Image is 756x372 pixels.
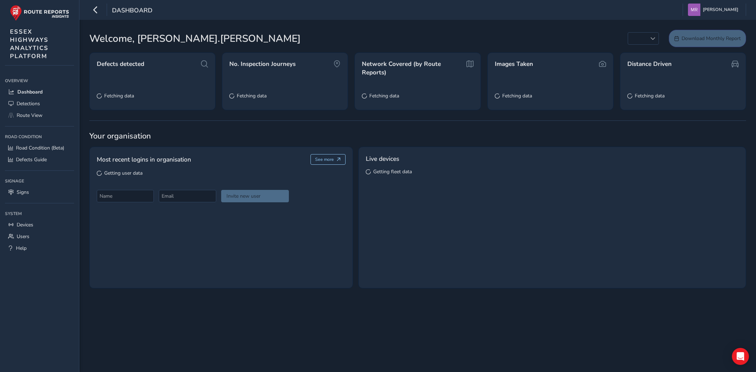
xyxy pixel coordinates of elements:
span: Getting fleet data [373,168,412,175]
a: Help [5,242,74,254]
span: Live devices [366,154,399,163]
a: Users [5,231,74,242]
span: Fetching data [369,92,399,99]
span: Getting user data [104,170,142,176]
a: Dashboard [5,86,74,98]
span: Your organisation [89,131,746,141]
span: [PERSON_NAME] [703,4,738,16]
span: Welcome, [PERSON_NAME].[PERSON_NAME] [89,31,301,46]
div: Signage [5,176,74,186]
span: Signs [17,189,29,196]
span: Network Covered (by Route Reports) [362,60,462,77]
span: Dashboard [112,6,152,16]
a: Route View [5,109,74,121]
div: Overview [5,75,74,86]
span: Help [16,245,27,252]
span: Most recent logins in organisation [97,155,191,164]
span: Route View [17,112,43,119]
div: Road Condition [5,131,74,142]
a: Signs [5,186,74,198]
a: Road Condition (Beta) [5,142,74,154]
span: Fetching data [502,92,532,99]
span: ESSEX HIGHWAYS ANALYTICS PLATFORM [10,28,49,60]
span: Fetching data [635,92,665,99]
span: Road Condition (Beta) [16,145,64,151]
span: Dashboard [17,89,43,95]
img: rr logo [10,5,69,21]
a: Detections [5,98,74,109]
span: Fetching data [104,92,134,99]
span: Detections [17,100,40,107]
button: See more [310,154,346,165]
div: Open Intercom Messenger [732,348,749,365]
button: [PERSON_NAME] [688,4,741,16]
span: See more [315,157,334,162]
span: No. Inspection Journeys [229,60,296,68]
a: Defects Guide [5,154,74,165]
span: Fetching data [237,92,267,99]
span: Defects Guide [16,156,47,163]
span: Users [17,233,29,240]
input: Name [97,190,154,202]
span: Images Taken [495,60,533,68]
input: Email [159,190,216,202]
span: Devices [17,221,33,228]
div: System [5,208,74,219]
a: Devices [5,219,74,231]
span: Distance Driven [627,60,672,68]
img: diamond-layout [688,4,700,16]
span: Defects detected [97,60,144,68]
